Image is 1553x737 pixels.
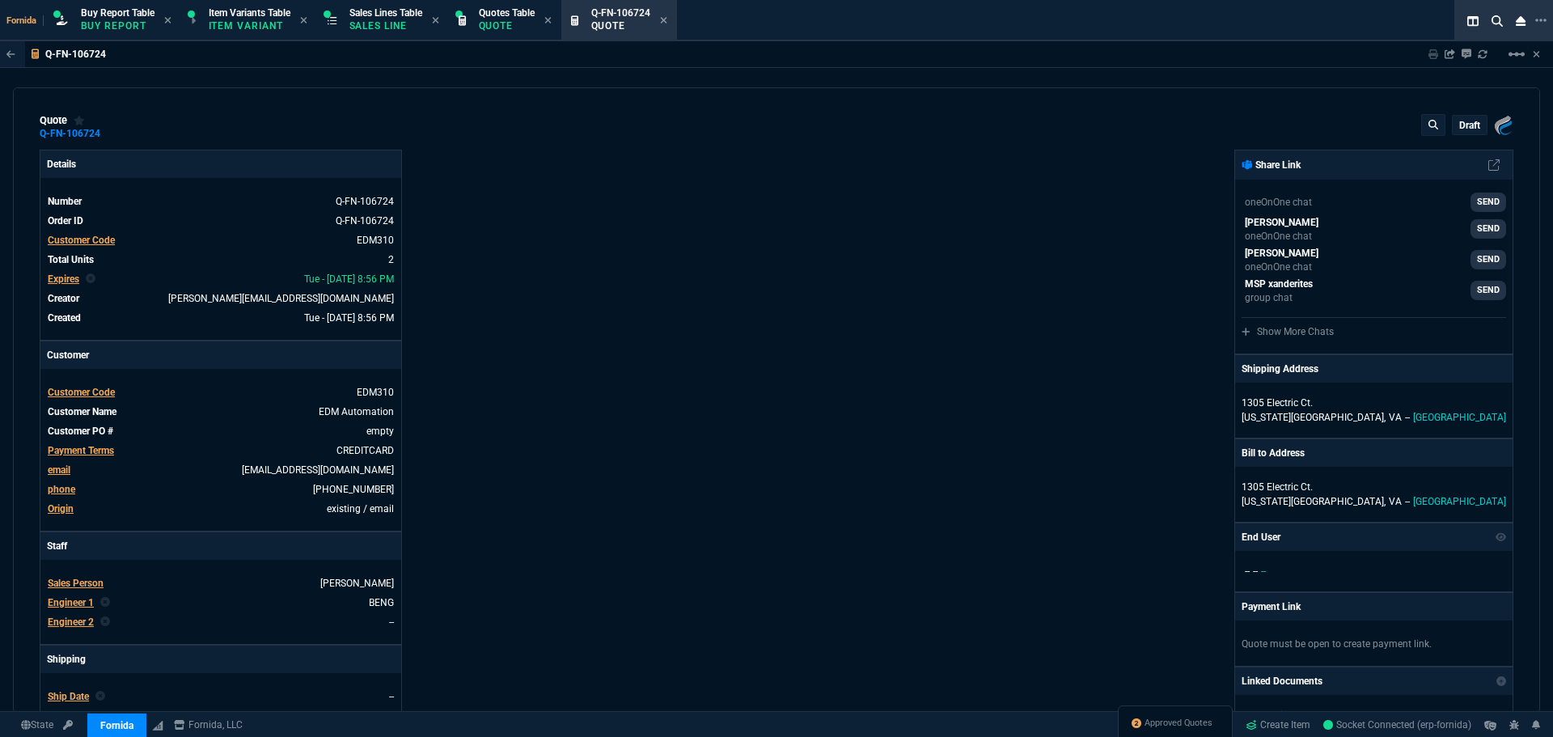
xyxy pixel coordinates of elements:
[40,341,401,369] p: Customer
[313,484,394,495] a: 757-641-0900
[48,503,74,515] a: Origin
[1245,196,1312,209] p: oneOnOne chat
[1470,250,1506,269] a: SEND
[47,501,395,517] tr: undefined
[1242,496,1386,507] span: [US_STATE][GEOGRAPHIC_DATA],
[1413,496,1506,507] span: [GEOGRAPHIC_DATA]
[48,597,94,608] span: Engineer 1
[366,426,394,437] a: empty
[1535,13,1547,28] nx-icon: Open New Tab
[47,688,395,705] tr: undefined
[48,273,79,285] span: Expires
[320,578,394,589] a: [PERSON_NAME]
[1507,44,1526,64] mat-icon: Example home icon
[432,15,439,28] nx-icon: Close Tab
[357,387,394,398] span: EDM310
[100,615,110,629] nx-icon: Clear selected rep
[1405,412,1410,423] span: --
[47,443,395,459] tr: undefined
[47,290,395,307] tr: undefined
[16,718,58,732] a: Global State
[1145,717,1212,730] span: Approved Quotes
[209,7,290,19] span: Item Variants Table
[1242,158,1301,172] p: Share Link
[1323,718,1471,732] a: KYii9FfGpE9ZLd7eAAAO
[47,575,395,591] tr: undefined
[1242,396,1506,410] p: 1305 Electric Ct.
[40,150,401,178] p: Details
[48,215,83,227] span: Order ID
[1245,215,1318,230] p: [PERSON_NAME]
[95,689,105,704] nx-icon: Clear selected rep
[48,445,114,456] span: Payment Terms
[48,312,81,324] span: Created
[591,7,650,19] span: Q-FN-106724
[48,254,94,265] span: Total Units
[1496,530,1507,544] nx-icon: Show/Hide End User to Customer
[388,254,394,265] span: 2
[1242,193,1506,212] a: Brian.Over@fornida.com
[1242,446,1305,460] p: Bill to Address
[1245,565,1250,577] span: --
[164,15,171,28] nx-icon: Close Tab
[1242,215,1506,243] a: steven.huang@fornida.com
[1253,565,1258,577] span: --
[1242,326,1334,337] a: Show More Chats
[389,691,394,702] span: --
[40,646,401,673] p: Shipping
[1485,11,1509,31] nx-icon: Search
[319,406,394,417] a: EDM Automation
[6,49,15,60] nx-icon: Back to Table
[479,19,535,32] p: Quote
[1533,48,1540,61] a: Hide Workbench
[1245,277,1313,291] p: MSP xanderites
[58,718,78,732] a: API TOKEN
[48,235,115,246] span: Customer Code
[1389,412,1402,423] span: VA
[48,387,115,398] span: Customer Code
[74,114,85,127] div: Add to Watchlist
[47,310,395,326] tr: undefined
[47,384,395,400] tr: undefined
[168,293,394,304] span: brian.over@fornida.com
[1242,277,1506,304] a: kantha.kathiravan@fornida.com,Kaleb.Hutchinson@fornida.com,michael.licea@fornida.com,billy.hefner...
[45,48,106,61] p: Q-FN-106724
[349,19,422,32] p: Sales Line
[47,595,395,611] tr: BENG
[47,614,395,630] tr: undefined
[40,114,85,127] div: quote
[169,718,248,732] a: msbcCompanyName
[349,7,422,19] span: Sales Lines Table
[86,272,95,286] nx-icon: Clear selected rep
[1461,11,1485,31] nx-icon: Split Panels
[47,252,395,268] tr: undefined
[1242,412,1386,423] span: [US_STATE][GEOGRAPHIC_DATA],
[1239,713,1317,737] a: Create Item
[300,15,307,28] nx-icon: Close Tab
[1413,412,1506,423] span: [GEOGRAPHIC_DATA]
[40,133,100,135] a: Q-FN-106724
[47,213,395,229] tr: See Marketplace Order
[40,532,401,560] p: Staff
[1459,119,1480,132] p: draft
[47,404,395,420] tr: undefined
[48,293,79,304] span: Creator
[660,15,667,28] nx-icon: Close Tab
[1242,530,1280,544] p: End User
[47,271,395,287] tr: undefined
[48,196,82,207] span: Number
[48,406,116,417] span: Customer Name
[47,481,395,498] tr: 757-641-0900
[1245,246,1318,260] p: [PERSON_NAME]
[1245,260,1318,273] p: oneOnOne chat
[1323,719,1471,731] span: Socket Connected (erp-fornida)
[1242,599,1301,614] p: Payment Link
[209,19,290,32] p: Item Variant
[1470,193,1506,212] a: SEND
[336,215,394,227] a: See Marketplace Order
[336,196,394,207] span: See Marketplace Order
[6,15,44,26] span: Fornida
[479,7,535,19] span: Quotes Table
[327,503,394,515] span: existing / email
[48,464,70,476] span: email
